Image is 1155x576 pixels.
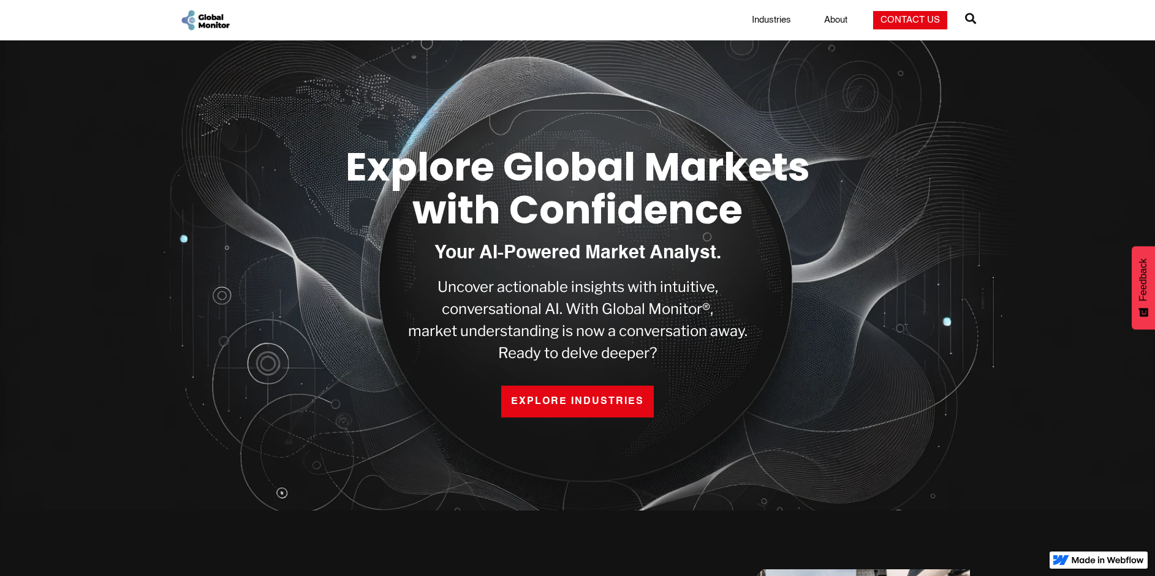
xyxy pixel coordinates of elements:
[434,244,721,264] h1: Your AI-Powered Market Analyst.
[1072,556,1144,564] img: Made in Webflow
[1132,246,1155,329] button: Feedback - Show survey
[817,14,855,26] a: About
[873,11,947,29] a: Contact Us
[1138,258,1149,301] span: Feedback
[501,386,654,417] a: EXPLORE INDUSTRIES
[180,9,231,32] a: home
[303,146,852,232] h1: Explore Global Markets with Confidence
[965,10,976,27] span: 
[965,8,976,32] a: 
[408,276,748,364] p: Uncover actionable insights with intuitive, conversational AI. With Global Monitor®, market under...
[744,14,798,26] a: Industries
